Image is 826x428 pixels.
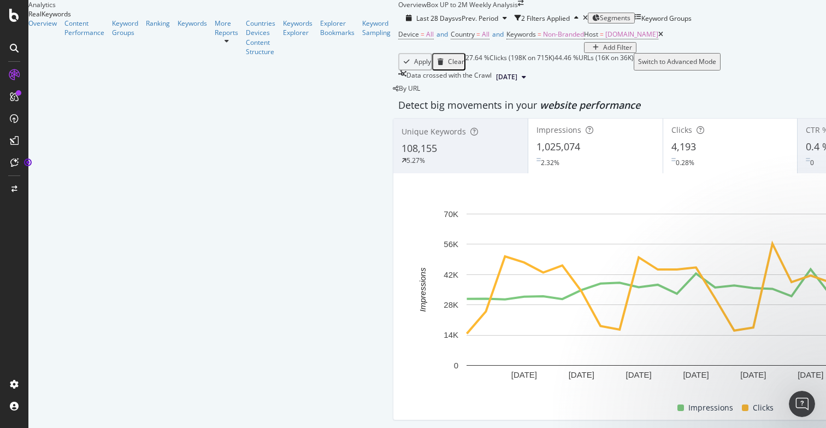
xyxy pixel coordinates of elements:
[541,158,559,167] div: 2.32%
[536,158,541,161] img: Equal
[554,53,634,71] div: 44.46 % URLs ( 16K on 36K )
[362,19,391,37] a: Keyword Sampling
[521,14,570,23] div: 2 Filters Applied
[798,370,823,379] text: [DATE]
[465,53,554,71] div: 27.64 % Clicks ( 198K on 715K )
[740,370,766,379] text: [DATE]
[28,9,398,19] div: RealKeywords
[436,30,448,39] span: and
[789,391,815,417] iframe: Intercom live chat
[64,19,104,37] a: Content Performance
[398,53,432,71] button: Apply
[246,19,275,28] a: Countries
[543,30,584,39] span: Non-Branded
[421,30,424,39] span: =
[511,370,537,379] text: [DATE]
[444,300,458,309] text: 28K
[246,28,275,37] a: Devices
[600,30,604,39] span: =
[444,209,458,219] text: 70K
[671,140,696,153] span: 4,193
[641,14,692,23] div: Keyword Groups
[536,125,581,135] span: Impressions
[146,19,170,28] a: Ranking
[600,13,630,22] span: Segments
[406,156,425,165] div: 5.27%
[806,158,810,161] img: Equal
[482,30,489,39] span: All
[246,47,275,56] a: Structure
[536,140,580,153] span: 1,025,074
[584,30,598,39] span: Host
[444,239,458,249] text: 56K
[605,30,658,39] span: [DOMAIN_NAME]
[638,58,716,66] div: Switch to Advanced Mode
[538,30,541,39] span: =
[406,71,492,84] div: Data crossed with the Crawl
[451,30,475,39] span: Country
[444,269,458,279] text: 42K
[398,30,419,39] span: Device
[178,19,207,28] a: Keywords
[540,98,640,112] span: website performance
[455,14,498,23] span: vs Prev. Period
[496,72,517,82] span: 2025 Aug. 3rd
[416,14,455,23] span: Last 28 Days
[569,370,594,379] text: [DATE]
[588,13,635,24] button: Segments
[393,84,420,93] div: legacy label
[583,15,588,21] div: times
[515,9,583,27] button: 2 Filters Applied
[402,126,466,137] span: Unique Keywords
[584,42,636,53] button: Add Filter
[444,330,458,339] text: 14K
[492,30,504,39] span: and
[448,58,464,66] div: Clear
[432,53,465,71] button: Clear
[492,71,530,84] button: [DATE]
[676,158,694,167] div: 0.28%
[418,267,427,312] text: Impressions
[476,30,480,39] span: =
[426,30,434,39] span: All
[603,44,632,51] div: Add Filter
[634,53,721,71] button: Switch to Advanced Mode
[398,13,515,24] button: Last 28 DaysvsPrev. Period
[683,370,709,379] text: [DATE]
[320,19,355,37] a: Explorer Bookmarks
[506,30,536,39] span: Keywords
[283,19,312,37] a: Keywords Explorer
[399,84,420,93] span: By URL
[688,401,733,414] span: Impressions
[810,158,814,167] div: 0
[402,142,437,155] span: 108,155
[671,158,676,161] img: Equal
[23,157,33,167] div: Tooltip anchor
[635,9,692,27] button: Keyword Groups
[215,19,238,37] a: More Reports
[753,401,774,414] span: Clicks
[246,38,275,47] a: Content
[112,19,138,37] a: Keyword Groups
[28,19,57,28] a: Overview
[454,361,458,370] text: 0
[671,125,692,135] span: Clicks
[626,370,652,379] text: [DATE]
[414,58,431,66] div: Apply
